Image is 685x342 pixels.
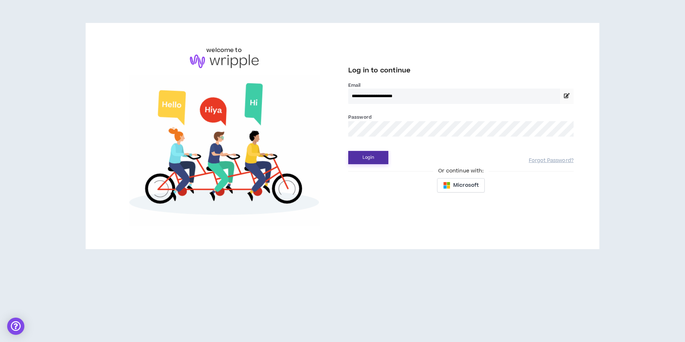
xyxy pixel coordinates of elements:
label: Password [348,114,372,120]
label: Email [348,82,574,89]
img: logo-brand.png [190,54,259,68]
h6: welcome to [206,46,242,54]
button: Login [348,151,388,164]
a: Forgot Password? [529,157,574,164]
span: Microsoft [453,181,479,189]
img: Welcome to Wripple [111,75,337,227]
button: Microsoft [437,178,485,193]
span: Log in to continue [348,66,411,75]
span: Or continue with: [433,167,488,175]
div: Open Intercom Messenger [7,318,24,335]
